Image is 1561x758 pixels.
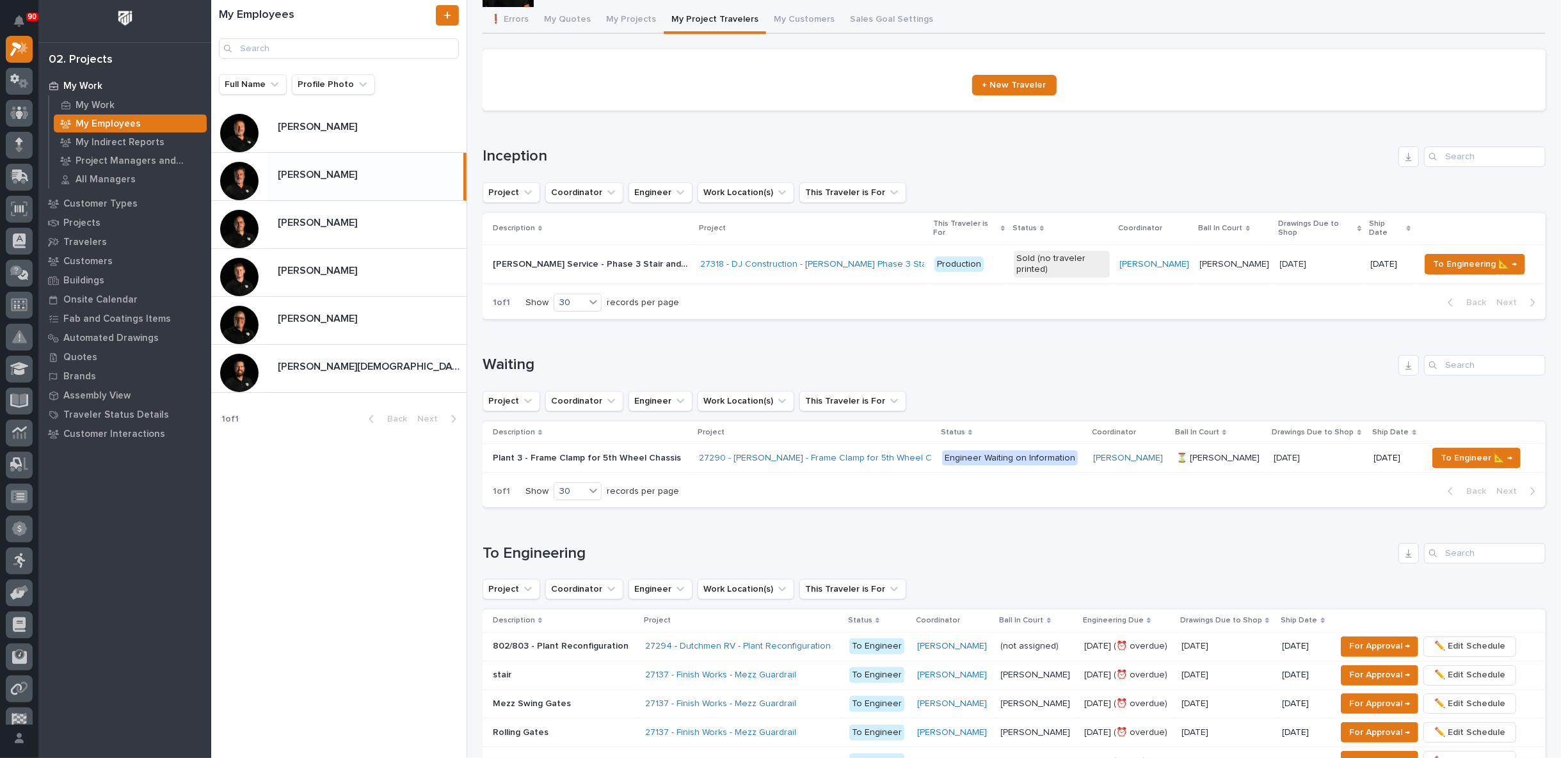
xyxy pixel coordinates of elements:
[917,641,987,652] a: [PERSON_NAME]
[645,670,796,681] a: 27137 - Finish Works - Mezz Guardrail
[63,275,104,287] p: Buildings
[972,75,1057,95] a: + New Traveler
[38,194,211,213] a: Customer Types
[700,259,936,270] a: 27318 - DJ Construction - [PERSON_NAME] Phase 3 Stairs
[842,7,941,34] button: Sales Goal Settings
[483,182,540,203] button: Project
[63,429,165,440] p: Customer Interactions
[211,105,467,153] a: [PERSON_NAME][PERSON_NAME]
[1283,641,1326,652] p: [DATE]
[49,114,211,132] a: My Employees
[1424,146,1546,167] input: Search
[1341,665,1418,686] button: For Approval →
[1434,667,1505,683] span: ✏️ Edit Schedule
[917,727,987,738] a: [PERSON_NAME]
[849,696,904,712] div: To Engineer
[607,297,679,308] p: records per page
[1283,727,1326,738] p: [DATE]
[1093,453,1163,464] a: [PERSON_NAME]
[1437,297,1491,308] button: Back
[493,221,535,235] p: Description
[1434,696,1505,711] span: ✏️ Edit Schedule
[483,579,540,599] button: Project
[493,425,535,439] p: Description
[1013,221,1037,235] p: Status
[1176,450,1262,464] p: ⏳ [PERSON_NAME]
[1459,486,1486,497] span: Back
[1496,297,1525,308] span: Next
[38,76,211,95] a: My Work
[483,287,520,319] p: 1 of 1
[63,333,159,344] p: Automated Drawings
[628,182,692,203] button: Engineer
[63,237,107,248] p: Travelers
[1181,696,1211,709] p: [DATE]
[1425,254,1525,274] button: To Engineering 📐 →
[1084,699,1171,709] p: [DATE] (⏰ overdue)
[1432,448,1521,468] button: To Engineer 📐 →
[6,8,33,35] button: Notifications
[483,661,1546,690] tr: stairstair 27137 - Finish Works - Mezz Guardrail To Engineer[PERSON_NAME] [PERSON_NAME][PERSON_NA...
[1437,486,1491,497] button: Back
[483,632,1546,661] tr: 802/803 - Plant Reconfiguration802/803 - Plant Reconfiguration 27294 - Dutchmen RV - Plant Reconf...
[380,413,407,425] span: Back
[219,38,459,59] input: Search
[1120,259,1190,270] a: [PERSON_NAME]
[63,409,169,421] p: Traveler Status Details
[211,201,467,249] a: [PERSON_NAME][PERSON_NAME]
[38,309,211,328] a: Fab and Coatings Items
[1423,722,1516,743] button: ✏️ Edit Schedule
[38,290,211,309] a: Onsite Calendar
[38,347,211,367] a: Quotes
[1373,425,1409,439] p: Ship Date
[1370,217,1404,241] p: Ship Date
[38,271,211,290] a: Buildings
[1424,355,1546,375] input: Search
[1001,667,1073,681] p: [PERSON_NAME]
[1341,722,1418,743] button: For Approval →
[545,182,623,203] button: Coordinator
[278,118,360,133] p: [PERSON_NAME]
[1180,613,1262,628] p: Drawings Due to Shop
[211,404,249,435] p: 1 of 1
[916,613,960,628] p: Coordinator
[525,297,548,308] p: Show
[536,7,598,34] button: My Quotes
[49,170,211,188] a: All Managers
[63,256,113,267] p: Customers
[38,251,211,271] a: Customers
[1434,638,1505,654] span: ✏️ Edit Schedule
[848,613,872,628] p: Status
[1181,667,1211,681] p: [DATE]
[982,81,1046,90] span: + New Traveler
[628,579,692,599] button: Engineer
[1283,670,1326,681] p: [DATE]
[917,699,987,709] a: [PERSON_NAME]
[1175,425,1219,439] p: Ball In Court
[644,613,671,628] p: Project
[1434,725,1505,740] span: ✏️ Edit Schedule
[628,391,692,411] button: Engineer
[1349,667,1410,683] span: For Approval →
[1459,297,1486,308] span: Back
[1272,425,1354,439] p: Drawings Due to Shop
[483,544,1393,563] h1: To Engineering
[412,413,467,425] button: Next
[1279,217,1355,241] p: Drawings Due to Shop
[1181,725,1211,738] p: [DATE]
[1181,638,1211,652] p: [DATE]
[1084,727,1171,738] p: [DATE] (⏰ overdue)
[1374,453,1417,464] p: [DATE]
[699,221,726,235] p: Project
[934,257,984,272] div: Production
[483,147,1393,166] h1: Inception
[278,310,360,325] p: [PERSON_NAME]
[219,8,433,22] h1: My Employees
[645,699,796,709] a: 27137 - Finish Works - Mezz Guardrail
[799,182,906,203] button: This Traveler is For
[49,96,211,114] a: My Work
[766,7,842,34] button: My Customers
[113,6,137,30] img: Workspace Logo
[483,7,536,34] button: ❗ Errors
